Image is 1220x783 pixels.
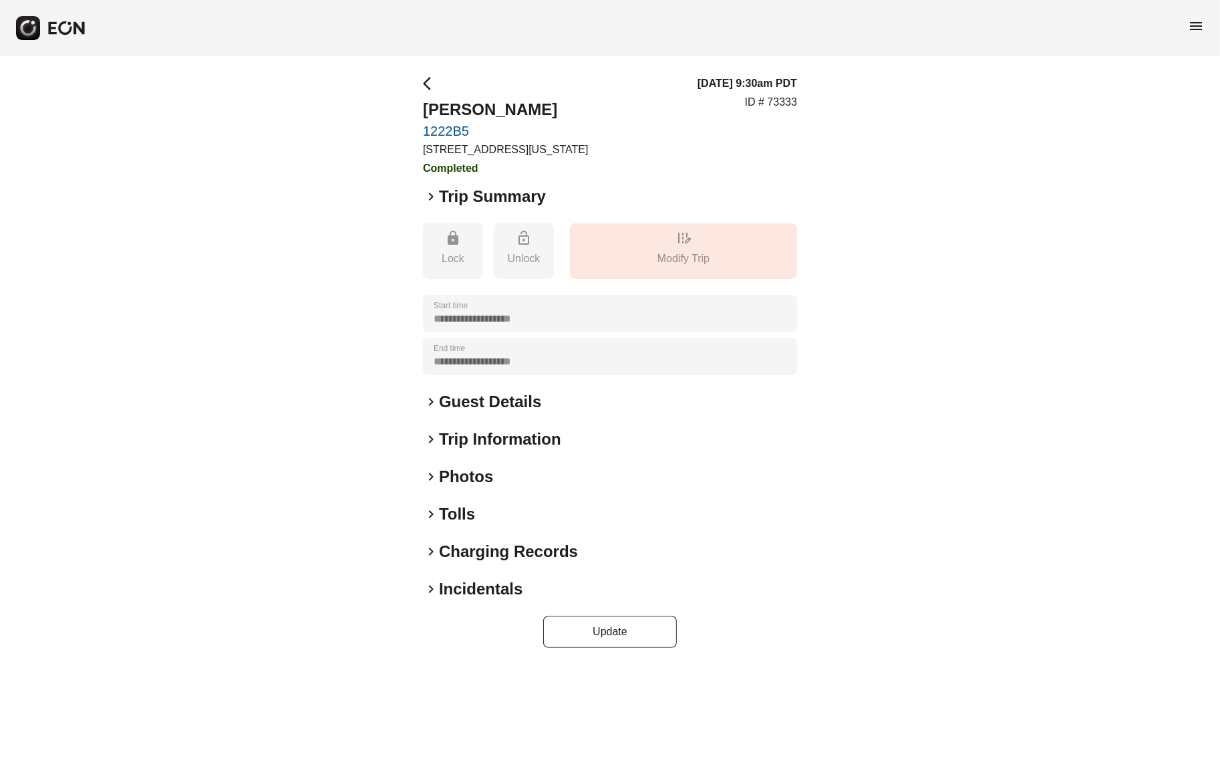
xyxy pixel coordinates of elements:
[439,504,475,525] h2: Tolls
[439,429,561,450] h2: Trip Information
[423,189,439,205] span: keyboard_arrow_right
[423,394,439,410] span: keyboard_arrow_right
[423,160,588,177] h3: Completed
[423,76,439,92] span: arrow_back_ios
[439,578,522,600] h2: Incidentals
[423,99,588,120] h2: [PERSON_NAME]
[423,123,588,139] a: 1222B5
[423,469,439,485] span: keyboard_arrow_right
[423,581,439,597] span: keyboard_arrow_right
[698,76,797,92] h3: [DATE] 9:30am PDT
[439,541,578,562] h2: Charging Records
[439,186,546,207] h2: Trip Summary
[423,544,439,560] span: keyboard_arrow_right
[423,142,588,158] p: [STREET_ADDRESS][US_STATE]
[745,94,797,110] p: ID # 73333
[439,466,493,487] h2: Photos
[543,616,677,648] button: Update
[423,431,439,447] span: keyboard_arrow_right
[423,506,439,522] span: keyboard_arrow_right
[1188,18,1204,34] span: menu
[439,391,541,413] h2: Guest Details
